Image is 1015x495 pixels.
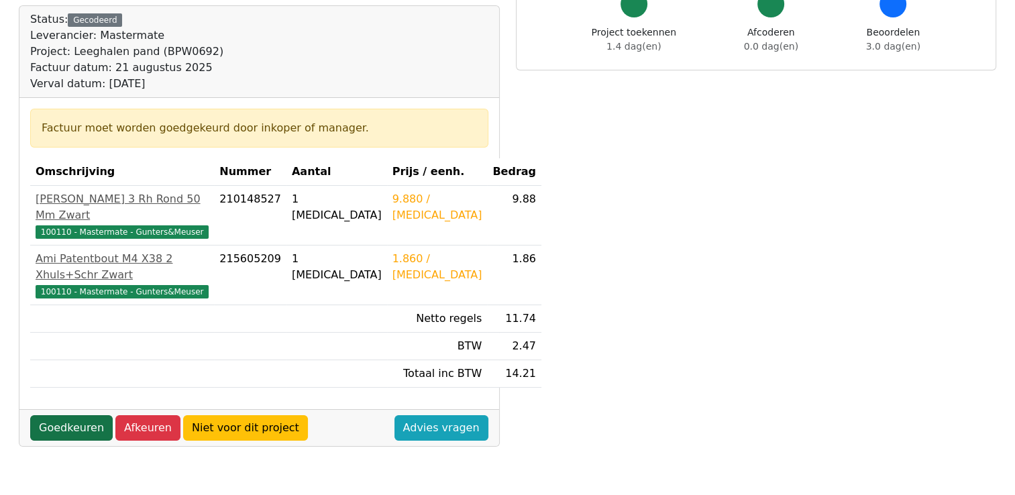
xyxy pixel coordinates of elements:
td: 14.21 [487,360,541,388]
span: 100110 - Mastermate - Gunters&Meuser [36,285,209,298]
div: Project toekennen [592,25,676,54]
div: 1.860 / [MEDICAL_DATA] [392,251,482,283]
th: Prijs / eenh. [387,158,488,186]
td: BTW [387,333,488,360]
td: 9.88 [487,186,541,245]
div: Gecodeerd [68,13,122,27]
div: Beoordelen [866,25,920,54]
div: Afcoderen [744,25,798,54]
a: Afkeuren [115,415,180,441]
td: Totaal inc BTW [387,360,488,388]
div: Project: Leeghalen pand (BPW0692) [30,44,223,60]
div: Ami Patentbout M4 X38 2 Xhuls+Schr Zwart [36,251,209,283]
div: 9.880 / [MEDICAL_DATA] [392,191,482,223]
span: 1.4 dag(en) [606,41,661,52]
span: 3.0 dag(en) [866,41,920,52]
span: 0.0 dag(en) [744,41,798,52]
th: Omschrijving [30,158,214,186]
div: Verval datum: [DATE] [30,76,223,92]
a: Goedkeuren [30,415,113,441]
th: Bedrag [487,158,541,186]
div: Factuur datum: 21 augustus 2025 [30,60,223,76]
div: [PERSON_NAME] 3 Rh Rond 50 Mm Zwart [36,191,209,223]
td: 11.74 [487,305,541,333]
th: Aantal [286,158,387,186]
td: 215605209 [214,245,286,305]
td: 2.47 [487,333,541,360]
div: Factuur moet worden goedgekeurd door inkoper of manager. [42,120,477,136]
div: 1 [MEDICAL_DATA] [292,191,382,223]
div: Leverancier: Mastermate [30,27,223,44]
td: Netto regels [387,305,488,333]
a: Advies vragen [394,415,488,441]
th: Nummer [214,158,286,186]
a: Ami Patentbout M4 X38 2 Xhuls+Schr Zwart100110 - Mastermate - Gunters&Meuser [36,251,209,299]
span: 100110 - Mastermate - Gunters&Meuser [36,225,209,239]
div: Status: [30,11,223,92]
a: Niet voor dit project [183,415,308,441]
td: 1.86 [487,245,541,305]
a: [PERSON_NAME] 3 Rh Rond 50 Mm Zwart100110 - Mastermate - Gunters&Meuser [36,191,209,239]
td: 210148527 [214,186,286,245]
div: 1 [MEDICAL_DATA] [292,251,382,283]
